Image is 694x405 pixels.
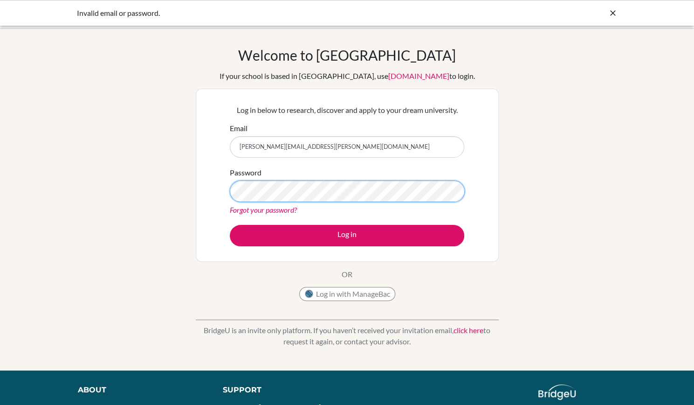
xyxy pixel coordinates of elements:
a: click here [454,326,483,335]
label: Email [230,123,247,134]
h1: Welcome to [GEOGRAPHIC_DATA] [238,47,456,63]
p: BridgeU is an invite only platform. If you haven’t received your invitation email, to request it ... [196,325,499,347]
div: If your school is based in [GEOGRAPHIC_DATA], use to login. [220,70,475,82]
img: logo_white@2x-f4f0deed5e89b7ecb1c2cc34c3e3d731f90f0f143d5ea2071677605dd97b5244.png [538,384,576,400]
label: Password [230,167,261,178]
button: Log in with ManageBac [299,287,395,301]
div: Support [223,384,337,396]
div: About [78,384,202,396]
p: Log in below to research, discover and apply to your dream university. [230,105,464,116]
a: Forgot your password? [230,205,297,214]
button: Log in [230,225,464,246]
a: [DOMAIN_NAME] [388,71,449,80]
div: Invalid email or password. [77,7,478,19]
p: OR [342,269,352,280]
